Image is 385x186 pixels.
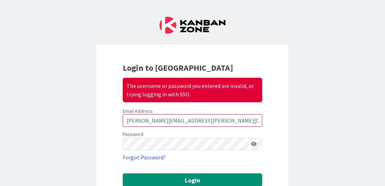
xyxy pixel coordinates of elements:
a: Forgot Password? [123,153,166,161]
label: Email Address [123,108,153,114]
label: Password [123,131,143,138]
div: The username or password you entered are invalid, or trying logging in with SSO. [123,78,262,102]
img: Kanban Zone [160,17,225,34]
b: Login to [GEOGRAPHIC_DATA] [123,62,233,73]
